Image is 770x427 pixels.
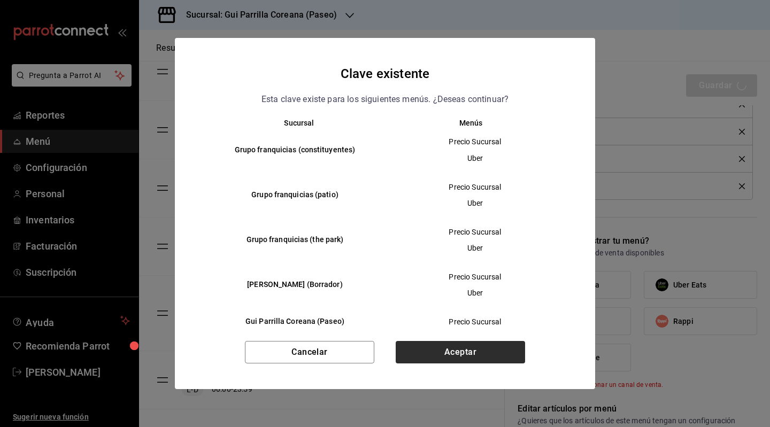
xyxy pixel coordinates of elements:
[213,234,376,246] h6: Grupo franquicias (the park)
[394,198,556,208] span: Uber
[213,189,376,201] h6: Grupo franquicias (patio)
[394,243,556,253] span: Uber
[213,316,376,328] h6: Gui Parrilla Coreana (Paseo)
[385,119,574,127] th: Menús
[213,144,376,156] h6: Grupo franquicias (constituyentes)
[341,64,429,84] h4: Clave existente
[394,136,556,147] span: Precio Sucursal
[396,341,525,363] button: Aceptar
[394,271,556,282] span: Precio Sucursal
[394,288,556,298] span: Uber
[213,279,376,291] h6: [PERSON_NAME] (Borrador)
[245,341,374,363] button: Cancelar
[394,227,556,237] span: Precio Sucursal
[394,182,556,192] span: Precio Sucursal
[196,119,385,127] th: Sucursal
[394,316,556,327] span: Precio Sucursal
[394,153,556,164] span: Uber
[261,92,509,106] p: Esta clave existe para los siguientes menús. ¿Deseas continuar?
